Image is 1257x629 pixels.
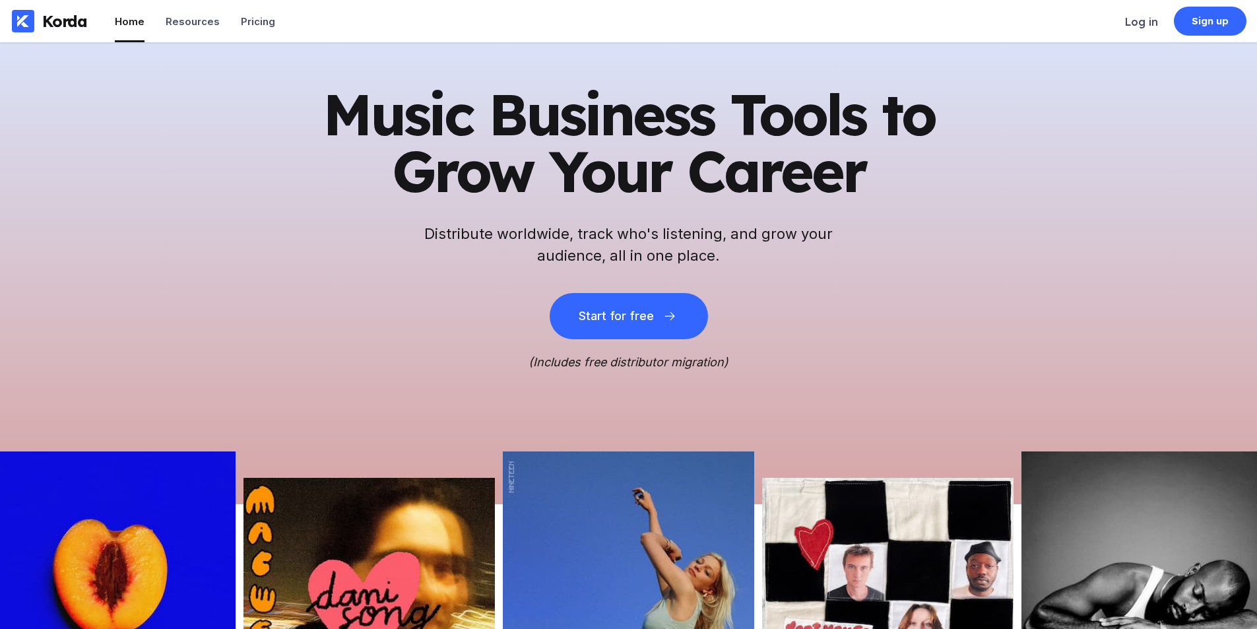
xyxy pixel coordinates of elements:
a: Sign up [1174,7,1246,36]
div: Home [115,15,145,28]
div: Start for free [579,310,654,323]
div: Sign up [1192,15,1229,28]
div: Log in [1125,15,1158,28]
h2: Distribute worldwide, track who's listening, and grow your audience, all in one place. [418,223,840,267]
i: (Includes free distributor migration) [529,355,728,369]
div: Resources [166,15,220,28]
h1: Music Business Tools to Grow Your Career [306,86,952,199]
button: Start for free [550,293,708,339]
div: Korda [42,11,87,31]
div: Pricing [241,15,275,28]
